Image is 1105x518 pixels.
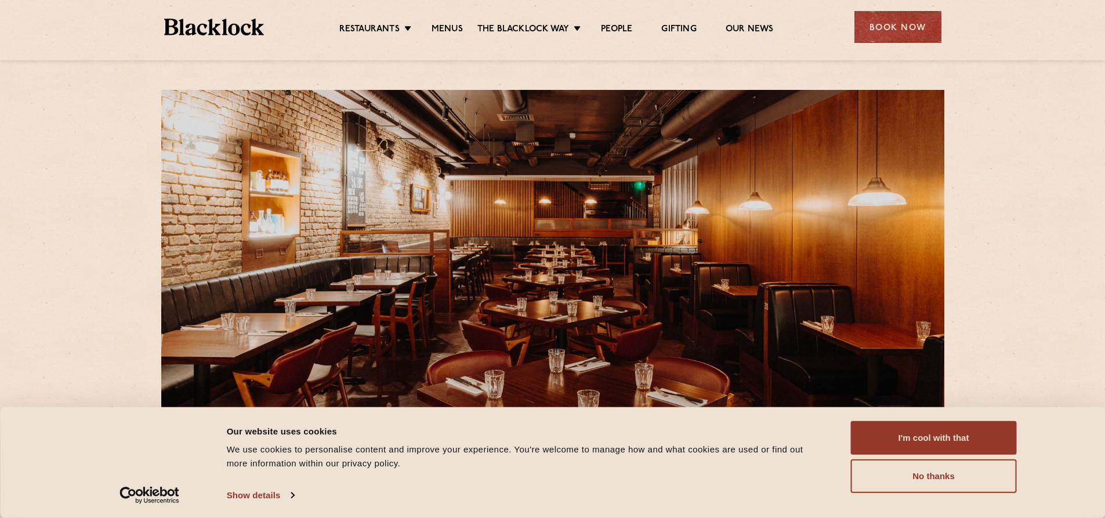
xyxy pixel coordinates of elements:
div: We use cookies to personalise content and improve your experience. You're welcome to manage how a... [227,443,825,470]
a: Our News [726,24,774,37]
div: Our website uses cookies [227,424,825,438]
button: No thanks [851,459,1017,493]
a: Restaurants [339,24,400,37]
a: The Blacklock Way [477,24,569,37]
a: People [601,24,632,37]
a: Gifting [661,24,696,37]
a: Show details [227,487,294,504]
a: Usercentrics Cookiebot - opens in a new window [99,487,200,504]
img: BL_Textured_Logo-footer-cropped.svg [164,19,265,35]
a: Menus [432,24,463,37]
button: I'm cool with that [851,421,1017,455]
div: Book Now [854,11,941,43]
